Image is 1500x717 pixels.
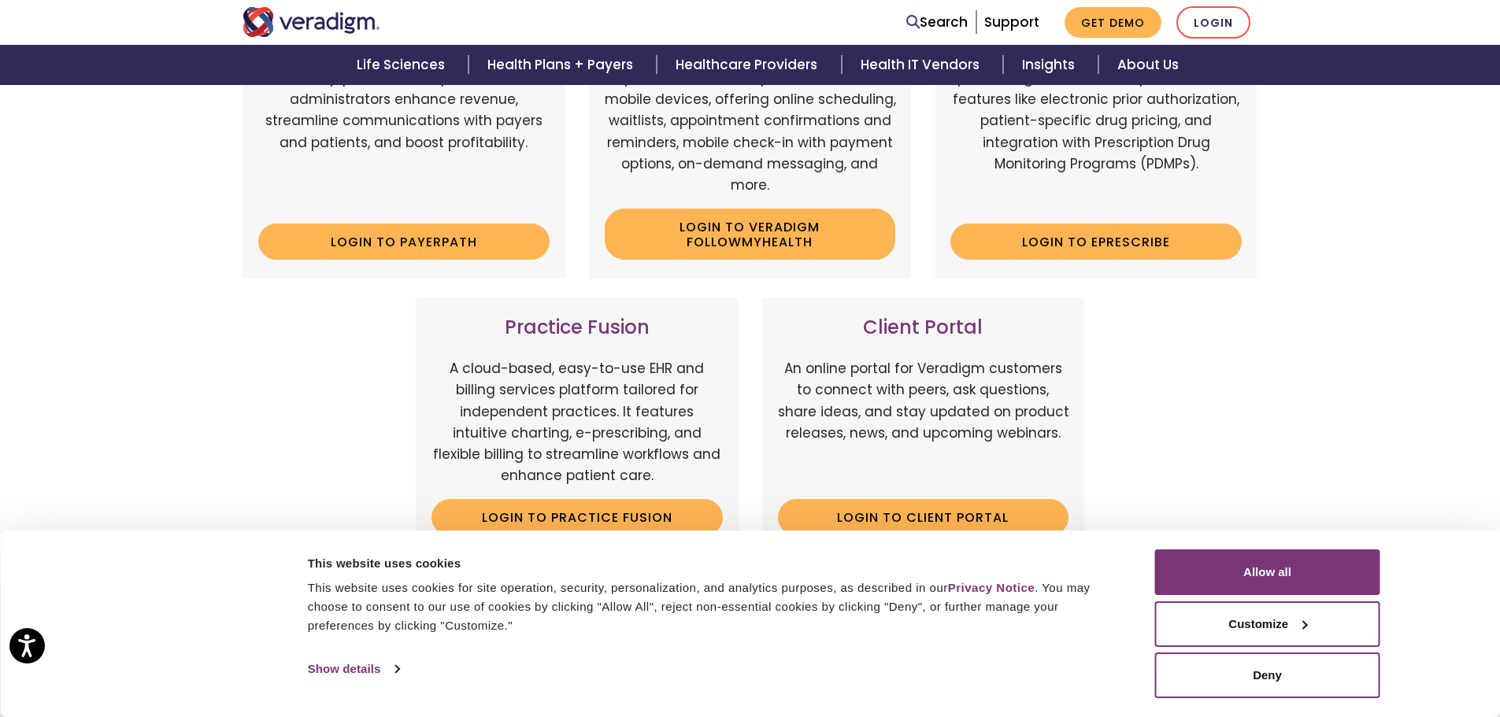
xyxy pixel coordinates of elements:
[950,224,1242,260] a: Login to ePrescribe
[1155,652,1380,698] button: Deny
[308,554,1120,573] div: This website uses cookies
[258,224,550,260] a: Login to Payerpath
[950,46,1242,212] p: A comprehensive solution that simplifies prescribing for healthcare providers with features like ...
[605,46,896,196] p: Veradigm FollowMyHealth's Mobile Patient Experience enhances patient access via mobile devices, o...
[605,209,896,260] a: Login to Veradigm FollowMyHealth
[906,12,968,33] a: Search
[778,316,1069,339] h3: Client Portal
[469,45,657,85] a: Health Plans + Payers
[1155,549,1380,595] button: Allow all
[1098,45,1198,85] a: About Us
[258,46,550,212] p: Web-based, user-friendly solutions that help providers and practice administrators enhance revenu...
[1065,7,1161,38] a: Get Demo
[338,45,469,85] a: Life Sciences
[431,499,723,535] a: Login to Practice Fusion
[308,657,399,681] a: Show details
[1155,601,1380,647] button: Customize
[842,45,1003,85] a: Health IT Vendors
[657,45,841,85] a: Healthcare Providers
[778,358,1069,486] p: An online portal for Veradigm customers to connect with peers, ask questions, share ideas, and st...
[431,358,723,486] p: A cloud-based, easy-to-use EHR and billing services platform tailored for independent practices. ...
[243,7,380,37] img: Veradigm logo
[1003,45,1098,85] a: Insights
[431,316,723,339] h3: Practice Fusion
[778,499,1069,535] a: Login to Client Portal
[308,578,1120,635] div: This website uses cookies for site operation, security, personalization, and analytics purposes, ...
[1198,604,1481,698] iframe: Drift Chat Widget
[948,581,1035,594] a: Privacy Notice
[984,13,1039,31] a: Support
[1176,6,1250,39] a: Login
